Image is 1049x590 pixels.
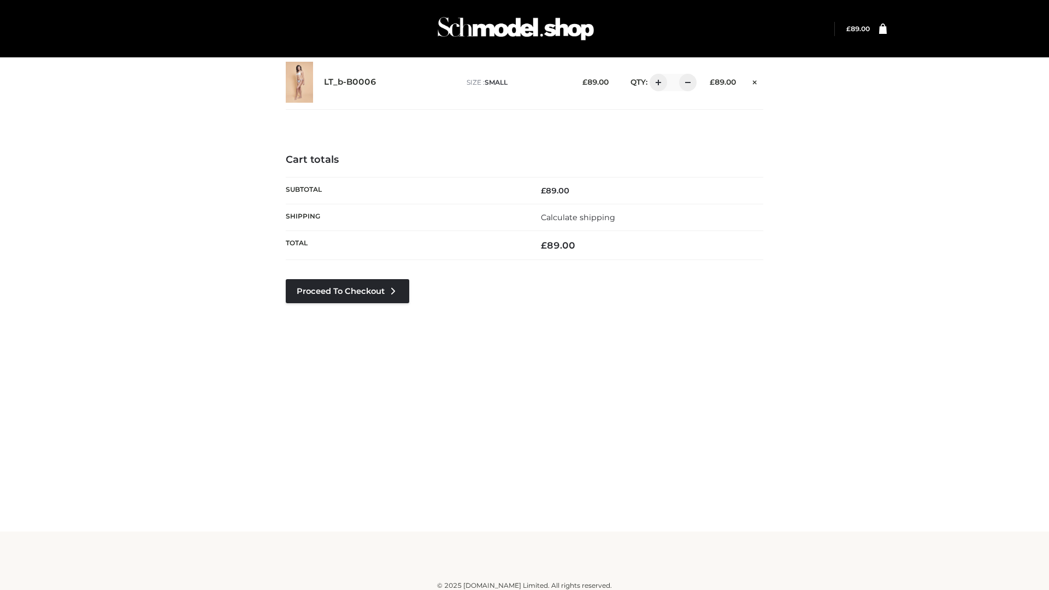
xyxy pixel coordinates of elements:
span: £ [846,25,851,33]
bdi: 89.00 [541,186,569,196]
a: Calculate shipping [541,213,615,222]
bdi: 89.00 [541,240,575,251]
a: Remove this item [747,74,763,88]
span: £ [541,186,546,196]
a: £89.00 [846,25,870,33]
bdi: 89.00 [846,25,870,33]
span: SMALL [485,78,508,86]
img: Schmodel Admin 964 [434,7,598,50]
span: £ [710,78,715,86]
span: £ [541,240,547,251]
div: QTY: [620,74,693,91]
span: £ [582,78,587,86]
h4: Cart totals [286,154,763,166]
p: size : [467,78,565,87]
bdi: 89.00 [582,78,609,86]
a: LT_b-B0006 [324,77,376,87]
th: Total [286,231,524,260]
a: Proceed to Checkout [286,279,409,303]
bdi: 89.00 [710,78,736,86]
th: Subtotal [286,177,524,204]
th: Shipping [286,204,524,231]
